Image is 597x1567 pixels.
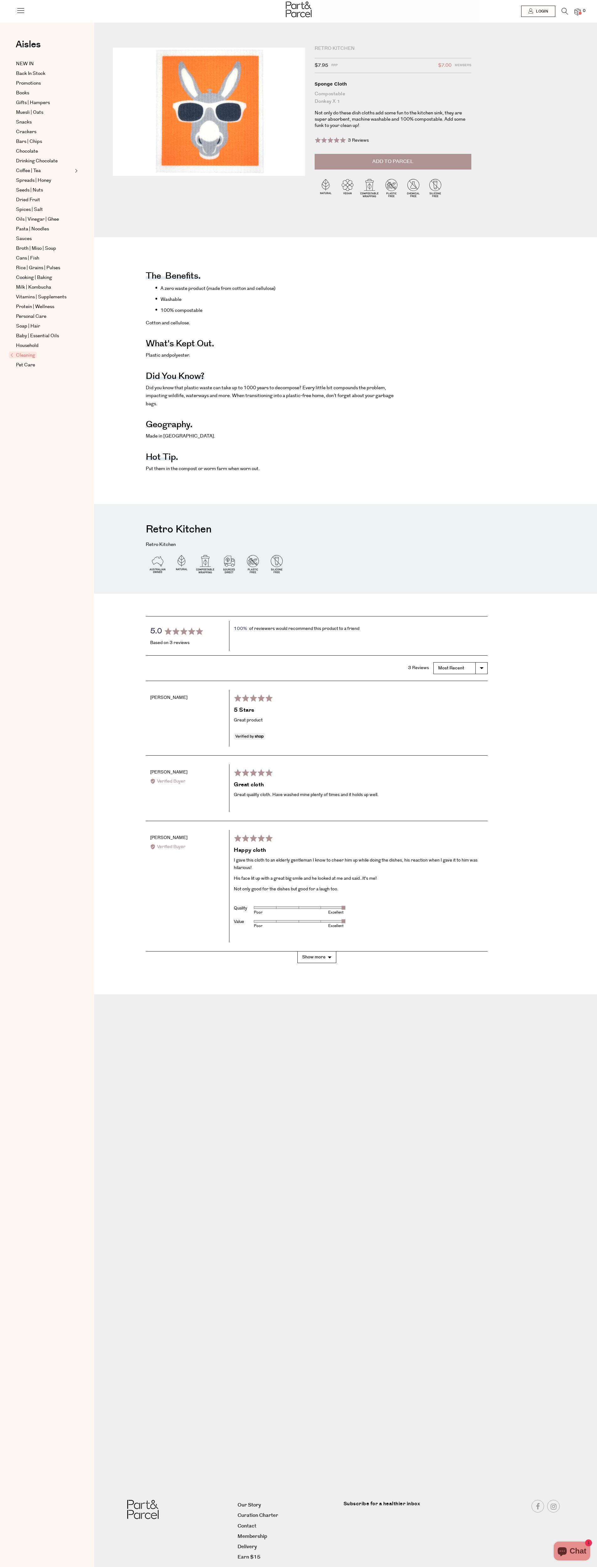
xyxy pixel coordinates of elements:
[146,351,400,359] p: Plastic and
[234,902,343,929] table: Product attributes ratings
[146,375,205,380] h4: Did you know?
[150,835,187,841] span: [PERSON_NAME]
[16,254,39,262] span: Cans | Fish
[242,553,264,575] img: P_P-ICONS-Live_Bec_V11_Plastic_Free.svg
[16,225,73,233] a: Pasta | Noodles
[249,626,359,632] span: of reviewers would recommend this product to a friend
[16,225,49,233] span: Pasta | Noodles
[424,177,446,199] img: P_P-ICONS-Live_Bec_V11_Silicone_Free.svg
[234,846,483,854] h2: Happy cloth
[16,245,56,252] span: Broth | Miso | Soup
[438,61,452,70] span: $7.00
[238,1543,339,1551] a: Delivery
[234,902,254,915] th: Quality
[16,89,73,97] a: Books
[16,274,52,281] span: Cooking | Baking
[337,177,359,199] img: P_P-ICONS-Live_Bec_V11_Vegan.svg
[169,352,190,359] span: polyester.
[16,274,73,281] a: Cooking | Baking
[254,911,299,915] div: Poor
[234,781,483,789] h2: Great cloth
[16,128,36,136] span: Crackers
[16,303,54,311] span: Protein | Wellness
[16,216,59,223] span: Oils | Vinegar | Ghee
[16,284,73,291] a: Milk | Kombucha
[16,40,41,55] a: Aisles
[9,352,37,358] span: Cleaning
[16,118,73,126] a: Snacks
[238,1532,339,1541] a: Membership
[146,541,400,549] p: Retro Kitchen
[534,9,548,14] span: Login
[16,138,42,145] span: Bars | Chips
[146,520,212,538] h3: Retro Kitchen
[254,924,299,928] div: Poor
[315,45,471,52] div: Retro Kitchen
[170,553,192,575] img: P_P-ICONS-Live_Bec_V11_Natural.svg
[16,89,29,97] span: Books
[146,465,400,473] p: Put them in the compost or worm farm when worn out.
[380,177,402,199] img: P_P-ICONS-Live_Bec_V11_Plastic_Free.svg
[146,343,214,347] h4: What's kept out.
[113,48,305,176] img: Sponge Cloth
[16,322,40,330] span: Soap | Hair
[16,264,73,272] a: Rice | Grains | Pulses
[16,196,73,204] a: Dried Fruit
[521,6,555,17] a: Login
[16,235,32,243] span: Sauces
[581,8,587,14] span: 0
[16,80,41,87] span: Promotions
[16,99,73,107] a: Gifts | Hampers
[16,177,51,184] span: Spreads | Honey
[16,99,50,107] span: Gifts | Hampers
[16,196,40,204] span: Dried Fruit
[331,61,338,70] span: RRP
[146,384,400,408] p: Did you know that plastic waste can take up to 1000 years to decompose? Every little bit compound...
[372,158,413,165] span: Add to Parcel
[234,706,483,714] h2: 5 Stars
[147,553,169,575] img: P_P-ICONS-Live_Bec_V11_Australian_Owned.svg
[16,167,41,175] span: Coffee | Tea
[146,320,190,326] span: Cotton and cellulose.
[146,456,178,460] h4: Hot tip.
[16,332,59,340] span: Baby | Essential Oils
[16,186,73,194] a: Seeds | Nuts
[150,843,225,850] div: Verified Buyer
[315,177,337,199] img: P_P-ICONS-Live_Bec_V11_Natural.svg
[238,1501,339,1509] a: Our Story
[16,186,43,194] span: Seeds | Nuts
[315,154,471,170] button: Add to Parcel
[286,2,312,17] img: Part&Parcel
[155,306,400,314] li: 100% compostable
[16,245,73,252] a: Broth | Miso | Soup
[16,216,73,223] a: Oils | Vinegar | Ghee
[16,206,43,213] span: Spices | Salt
[150,626,162,637] span: 5.0
[234,875,483,883] p: His face lit up with a great big smile and he looked at me and said..It's me!
[552,1542,592,1562] inbox-online-store-chat: Shopify online store chat
[16,80,73,87] a: Promotions
[16,109,73,116] a: Muesli | Oats
[16,332,73,340] a: Baby | Essential Oils
[16,167,73,175] a: Coffee | Tea
[234,857,483,872] p: I gave this cloth to an elderly gentleman I know to cheer him up while doing the dishes, his reac...
[155,295,400,303] li: Washable
[299,924,343,928] div: Excellent
[16,148,73,155] a: Chocolate
[127,1500,159,1519] img: Part&Parcel
[16,157,58,165] span: Drinking Chocolate
[16,70,45,77] span: Back In Stock
[150,639,225,646] div: Based on 3 reviews
[315,81,471,87] div: Sponge Cloth
[16,38,41,51] span: Aisles
[16,342,39,349] span: Household
[10,352,73,359] a: Cleaning
[16,206,73,213] a: Spices | Salt
[73,167,78,175] button: Expand/Collapse Coffee | Tea
[359,177,380,199] img: P_P-ICONS-Live_Bec_V11_Compostable_Wrapping.svg
[16,303,73,311] a: Protein | Wellness
[16,118,32,126] span: Snacks
[16,293,66,301] span: Vitamins | Supplements
[16,109,43,116] span: Muesli | Oats
[16,254,73,262] a: Cans | Fish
